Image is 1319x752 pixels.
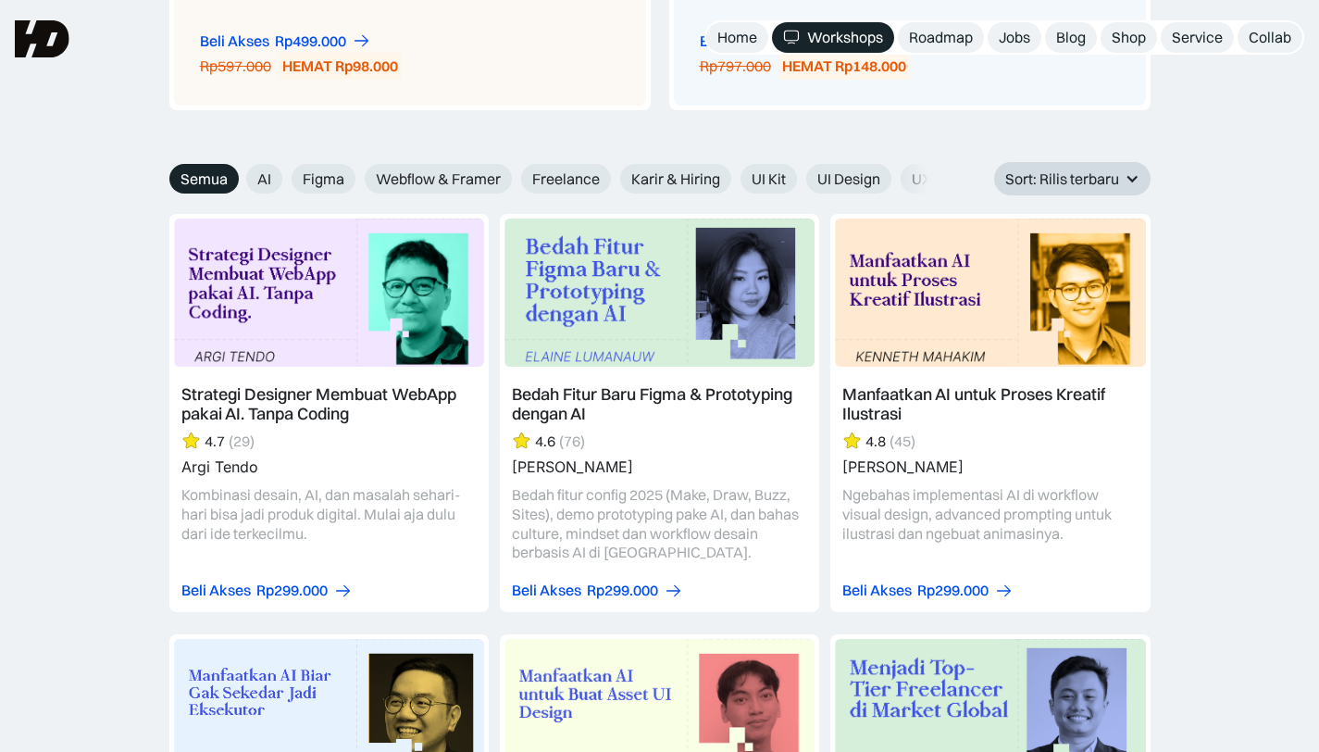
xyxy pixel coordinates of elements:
a: Beli AksesRp299.000 [842,581,1014,600]
div: HEMAT Rp98.000 [282,56,398,76]
a: Beli AksesRp299.000 [181,581,353,600]
div: Rp499.000 [275,31,346,51]
span: Karir & Hiring [631,169,720,189]
div: Service [1172,28,1223,47]
a: Jobs [988,22,1041,53]
a: Collab [1238,22,1302,53]
div: Beli Akses [842,581,912,600]
div: HEMAT Rp148.000 [782,56,906,76]
div: Blog [1056,28,1086,47]
a: Beli AksesRp299.000 [512,581,683,600]
div: Beli Akses [700,31,769,51]
div: Shop [1112,28,1146,47]
span: UI Design [817,169,880,189]
div: Sort: Rilis terbaru [994,162,1151,196]
a: Home [706,22,768,53]
a: Beli AksesRp649.000 [700,31,871,51]
div: Jobs [999,28,1030,47]
a: Service [1161,22,1234,53]
a: Roadmap [898,22,984,53]
span: AI [257,169,271,189]
div: Sort: Rilis terbaru [1005,169,1119,189]
a: Blog [1045,22,1097,53]
div: Roadmap [909,28,973,47]
div: Beli Akses [200,31,269,51]
div: Rp299.000 [587,581,658,600]
span: UI Kit [752,169,786,189]
div: Rp299.000 [256,581,328,600]
div: Beli Akses [181,581,251,600]
a: Beli AksesRp499.000 [200,31,371,51]
div: Rp597.000 [200,56,271,76]
span: Semua [180,169,228,189]
div: Workshops [807,28,883,47]
span: UX Design [912,169,980,189]
div: Beli Akses [512,581,581,600]
a: Workshops [772,22,894,53]
span: Figma [303,169,344,189]
span: Freelance [532,169,600,189]
div: Rp299.000 [917,581,989,600]
div: Collab [1249,28,1291,47]
div: Rp797.000 [700,56,771,76]
span: Webflow & Framer [376,169,501,189]
a: Shop [1101,22,1157,53]
div: Home [717,28,757,47]
form: Email Form [169,164,938,194]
